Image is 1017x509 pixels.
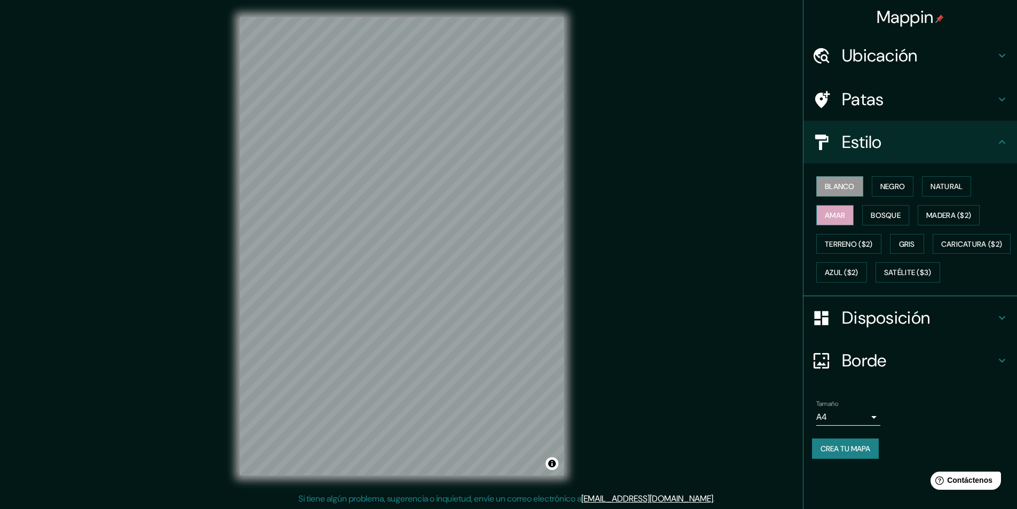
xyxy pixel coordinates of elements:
[715,492,716,504] font: .
[935,14,944,23] img: pin-icon.png
[842,88,884,111] font: Patas
[922,176,971,197] button: Natural
[884,268,932,278] font: Satélite ($3)
[922,467,1005,497] iframe: Lanzador de widgets de ayuda
[890,234,924,254] button: Gris
[816,409,880,426] div: A4
[803,296,1017,339] div: Disposición
[816,234,881,254] button: Terreno ($2)
[825,239,873,249] font: Terreno ($2)
[933,234,1011,254] button: Caricatura ($2)
[821,444,870,453] font: Crea tu mapa
[816,176,863,197] button: Blanco
[842,307,930,329] font: Disposición
[918,205,980,225] button: Madera ($2)
[871,210,901,220] font: Bosque
[812,438,879,459] button: Crea tu mapa
[816,262,867,283] button: Azul ($2)
[842,131,882,153] font: Estilo
[816,205,854,225] button: Amar
[842,349,887,372] font: Borde
[872,176,914,197] button: Negro
[816,400,838,408] font: Tamaño
[581,493,713,504] a: [EMAIL_ADDRESS][DOMAIN_NAME]
[803,78,1017,121] div: Patas
[825,182,855,191] font: Blanco
[842,44,918,67] font: Ubicación
[803,339,1017,382] div: Borde
[877,6,934,28] font: Mappin
[546,457,558,470] button: Activar o desactivar atribución
[880,182,905,191] font: Negro
[926,210,971,220] font: Madera ($2)
[713,493,715,504] font: .
[876,262,940,283] button: Satélite ($3)
[825,210,845,220] font: Amar
[816,411,827,422] font: A4
[825,268,858,278] font: Azul ($2)
[899,239,915,249] font: Gris
[862,205,909,225] button: Bosque
[716,492,719,504] font: .
[240,17,564,475] canvas: Mapa
[941,239,1003,249] font: Caricatura ($2)
[298,493,581,504] font: Si tiene algún problema, sugerencia o inquietud, envíe un correo electrónico a
[803,34,1017,77] div: Ubicación
[931,182,963,191] font: Natural
[803,121,1017,163] div: Estilo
